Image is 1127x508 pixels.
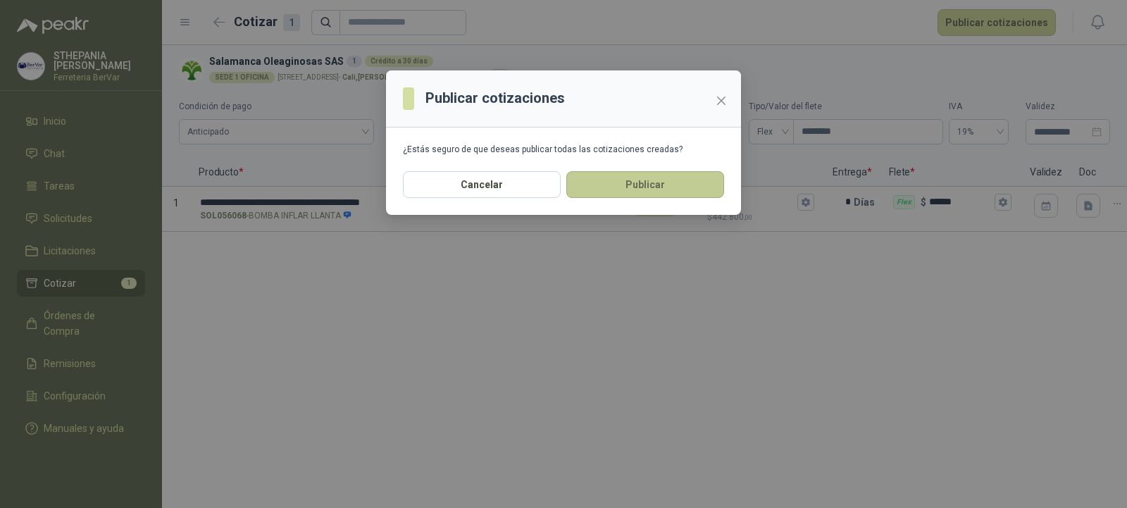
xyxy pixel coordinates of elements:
[425,87,565,109] h3: Publicar cotizaciones
[566,171,724,198] button: Publicar
[716,95,727,106] span: close
[403,171,561,198] button: Cancelar
[403,144,724,154] div: ¿Estás seguro de que deseas publicar todas las cotizaciones creadas?
[710,89,733,112] button: Close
